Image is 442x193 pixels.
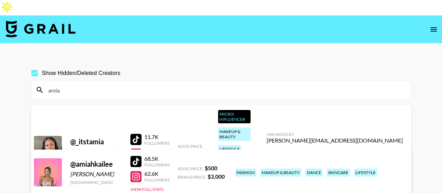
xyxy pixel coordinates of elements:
strong: $ 500 [205,165,217,171]
div: Followers [144,140,169,146]
div: [PERSON_NAME] [70,171,122,178]
span: Song Price: [178,144,203,149]
div: Managed By [267,132,403,137]
div: skincare [327,168,350,177]
div: @ _itstamia [70,137,122,146]
img: Grail Talent [6,20,75,37]
div: fashion [235,168,256,177]
button: View Full Stats [130,187,164,192]
div: dance [305,168,323,177]
div: lifestyle [354,168,377,177]
div: makeup & beauty [218,127,251,141]
input: Search by User Name [44,84,407,96]
div: 68.5K [144,155,169,162]
div: makeup & beauty [260,168,301,177]
div: lifestyle [218,145,241,153]
strong: $ 3,000 [208,173,225,180]
div: 62.6K [144,170,169,177]
button: open drawer [427,22,441,36]
span: Brand Price: [178,174,206,180]
div: 11.7K [144,133,169,140]
span: Song Price: [178,166,203,171]
div: [PERSON_NAME] [70,148,122,155]
div: Followers [144,177,169,182]
span: Show Hidden/Deleted Creators [42,69,121,77]
div: Followers [144,162,169,167]
div: @ amiahkailee [70,160,122,168]
div: [GEOGRAPHIC_DATA] [70,180,122,185]
div: [PERSON_NAME][EMAIL_ADDRESS][DOMAIN_NAME] [267,137,403,144]
div: Micro-Influencer [218,110,251,123]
